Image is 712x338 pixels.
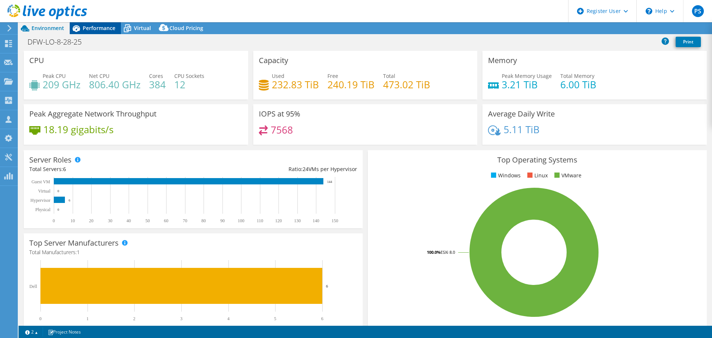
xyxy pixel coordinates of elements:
[89,218,93,223] text: 20
[427,249,441,255] tspan: 100.0%
[38,188,51,194] text: Virtual
[383,81,430,89] h4: 473.02 TiB
[174,72,204,79] span: CPU Sockets
[70,218,75,223] text: 10
[502,81,552,89] h4: 3.21 TiB
[332,218,338,223] text: 150
[313,218,319,223] text: 140
[29,110,156,118] h3: Peak Aggregate Network Throughput
[29,56,44,65] h3: CPU
[43,125,113,134] h4: 18.19 gigabits/s
[57,189,59,193] text: 0
[327,180,332,184] text: 144
[271,126,293,134] h4: 7568
[32,179,50,184] text: Guest VM
[383,72,395,79] span: Total
[57,208,59,211] text: 0
[63,165,66,173] span: 6
[145,218,150,223] text: 50
[164,218,168,223] text: 60
[553,171,581,180] li: VMware
[327,72,338,79] span: Free
[43,72,66,79] span: Peak CPU
[227,316,230,321] text: 4
[183,218,187,223] text: 70
[259,110,300,118] h3: IOPS at 95%
[29,156,72,164] h3: Server Roles
[294,218,301,223] text: 130
[275,218,282,223] text: 120
[53,218,55,223] text: 0
[69,198,70,202] text: 6
[149,81,166,89] h4: 384
[29,248,357,256] h4: Total Manufacturers:
[692,5,704,17] span: PS
[133,316,135,321] text: 2
[676,37,701,47] a: Print
[169,24,203,32] span: Cloud Pricing
[43,81,80,89] h4: 209 GHz
[86,316,89,321] text: 1
[77,249,80,256] span: 1
[488,56,517,65] h3: Memory
[303,165,309,173] span: 24
[220,218,225,223] text: 90
[89,81,141,89] h4: 806.40 GHz
[525,171,548,180] li: Linux
[35,207,50,212] text: Physical
[502,72,552,79] span: Peak Memory Usage
[20,327,43,337] a: 2
[326,284,328,288] text: 6
[441,249,455,255] tspan: ESXi 8.0
[39,316,42,321] text: 0
[24,38,93,46] h1: DFW-LO-8-28-25
[488,110,555,118] h3: Average Daily Write
[560,72,594,79] span: Total Memory
[274,316,276,321] text: 5
[174,81,204,89] h4: 12
[560,81,596,89] h4: 6.00 TiB
[83,24,115,32] span: Performance
[43,327,86,337] a: Project Notes
[646,8,652,14] svg: \n
[373,156,701,164] h3: Top Operating Systems
[504,125,540,134] h4: 5.11 TiB
[201,218,206,223] text: 80
[238,218,244,223] text: 100
[489,171,521,180] li: Windows
[89,72,109,79] span: Net CPU
[327,81,375,89] h4: 240.19 TiB
[193,165,357,173] div: Ratio: VMs per Hypervisor
[272,72,284,79] span: Used
[272,81,319,89] h4: 232.83 TiB
[30,198,50,203] text: Hypervisor
[149,72,163,79] span: Cores
[29,284,37,289] text: Dell
[257,218,263,223] text: 110
[29,239,119,247] h3: Top Server Manufacturers
[108,218,112,223] text: 30
[259,56,288,65] h3: Capacity
[134,24,151,32] span: Virtual
[180,316,182,321] text: 3
[126,218,131,223] text: 40
[32,24,64,32] span: Environment
[321,316,323,321] text: 6
[29,165,193,173] div: Total Servers:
